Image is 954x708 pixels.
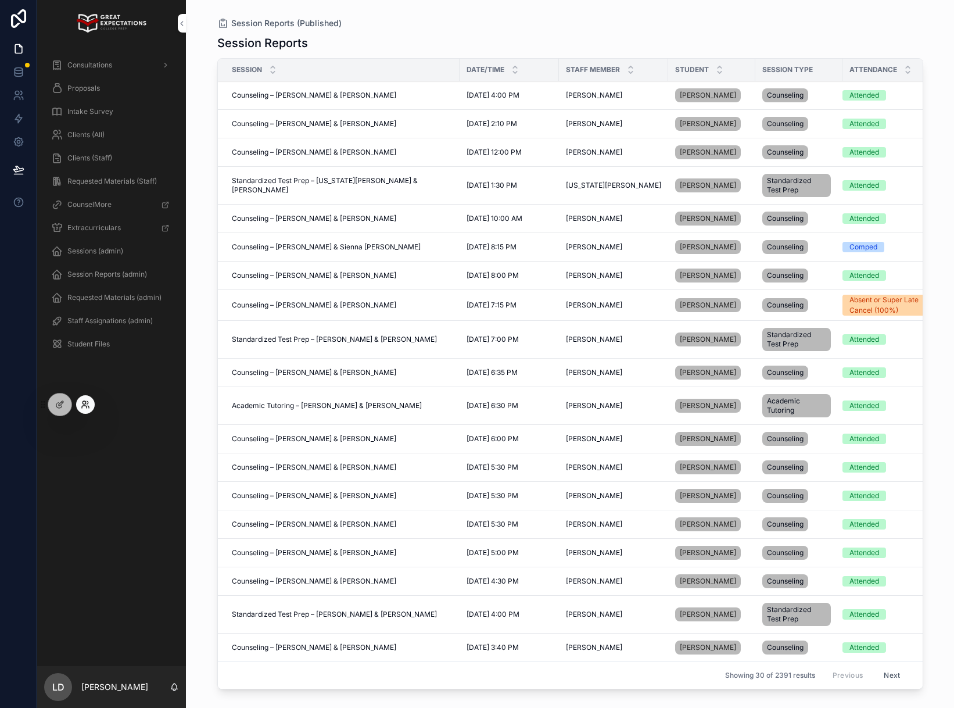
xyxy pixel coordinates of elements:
[767,605,826,624] span: Standardized Test Prep
[675,432,741,446] a: [PERSON_NAME]
[232,271,453,280] a: Counseling – [PERSON_NAME] & [PERSON_NAME]
[44,55,179,76] a: Consultations
[762,430,835,448] a: Counseling
[675,605,748,624] a: [PERSON_NAME]
[675,238,748,256] a: [PERSON_NAME]
[467,463,552,472] a: [DATE] 5:30 PM
[842,576,937,587] a: Attended
[232,335,437,344] span: Standardized Test Prep – [PERSON_NAME] & [PERSON_NAME]
[849,609,879,620] div: Attended
[675,399,741,413] a: [PERSON_NAME]
[232,643,396,652] span: Counseling – [PERSON_NAME] & [PERSON_NAME]
[680,643,736,652] span: [PERSON_NAME]
[232,610,437,619] span: Standardized Test Prep – [PERSON_NAME] & [PERSON_NAME]
[675,543,748,562] a: [PERSON_NAME]
[767,577,804,586] span: Counseling
[849,401,879,411] div: Attended
[231,17,342,29] span: Session Reports (Published)
[232,91,453,100] a: Counseling – [PERSON_NAME] & [PERSON_NAME]
[467,214,552,223] a: [DATE] 10:00 AM
[849,119,879,129] div: Attended
[675,458,748,477] a: [PERSON_NAME]
[842,242,937,252] a: Comped
[67,223,121,233] span: Extracurriculars
[467,434,519,444] span: [DATE] 6:00 PM
[566,214,661,223] a: [PERSON_NAME]
[675,489,741,503] a: [PERSON_NAME]
[762,326,835,353] a: Standardized Test Prep
[675,430,748,448] a: [PERSON_NAME]
[675,176,748,195] a: [PERSON_NAME]
[566,491,661,500] a: [PERSON_NAME]
[842,519,937,530] a: Attended
[566,65,620,74] span: Staff Member
[675,574,741,588] a: [PERSON_NAME]
[680,271,736,280] span: [PERSON_NAME]
[44,241,179,262] a: Sessions (admin)
[725,671,815,680] span: Showing 30 of 2391 results
[232,242,453,252] a: Counseling – [PERSON_NAME] & Sienna [PERSON_NAME]
[232,434,396,444] span: Counseling – [PERSON_NAME] & [PERSON_NAME]
[680,214,736,223] span: [PERSON_NAME]
[232,577,453,586] a: Counseling – [PERSON_NAME] & [PERSON_NAME]
[675,396,748,415] a: [PERSON_NAME]
[81,681,148,693] p: [PERSON_NAME]
[467,91,519,100] span: [DATE] 4:00 PM
[467,242,517,252] span: [DATE] 8:15 PM
[566,91,622,100] span: [PERSON_NAME]
[762,115,835,133] a: Counseling
[566,368,661,377] a: [PERSON_NAME]
[467,148,552,157] a: [DATE] 12:00 PM
[467,181,517,190] span: [DATE] 1:30 PM
[467,148,522,157] span: [DATE] 12:00 PM
[762,171,835,199] a: Standardized Test Prep
[232,91,396,100] span: Counseling – [PERSON_NAME] & [PERSON_NAME]
[842,401,937,411] a: Attended
[675,641,741,655] a: [PERSON_NAME]
[842,609,937,620] a: Attended
[566,520,661,529] a: [PERSON_NAME]
[762,600,835,628] a: Standardized Test Prep
[762,572,835,591] a: Counseling
[467,181,552,190] a: [DATE] 1:30 PM
[232,368,453,377] a: Counseling – [PERSON_NAME] & [PERSON_NAME]
[232,520,453,529] a: Counseling – [PERSON_NAME] & [PERSON_NAME]
[842,642,937,653] a: Attended
[849,642,879,653] div: Attended
[467,368,552,377] a: [DATE] 6:35 PM
[675,330,748,349] a: [PERSON_NAME]
[762,296,835,314] a: Counseling
[680,463,736,472] span: [PERSON_NAME]
[467,119,552,128] a: [DATE] 2:10 PM
[44,217,179,238] a: Extracurriculars
[762,209,835,228] a: Counseling
[566,271,661,280] a: [PERSON_NAME]
[842,213,937,224] a: Attended
[767,520,804,529] span: Counseling
[675,546,741,560] a: [PERSON_NAME]
[842,147,937,158] a: Attended
[566,271,622,280] span: [PERSON_NAME]
[680,242,736,252] span: [PERSON_NAME]
[842,90,937,101] a: Attended
[566,181,661,190] a: [US_STATE][PERSON_NAME]
[467,643,519,652] span: [DATE] 3:40 PM
[77,14,146,33] img: App logo
[675,638,748,657] a: [PERSON_NAME]
[675,515,748,534] a: [PERSON_NAME]
[675,269,741,283] a: [PERSON_NAME]
[675,178,741,192] a: [PERSON_NAME]
[467,401,552,410] a: [DATE] 6:30 PM
[849,491,879,501] div: Attended
[232,119,396,128] span: Counseling – [PERSON_NAME] & [PERSON_NAME]
[675,366,741,380] a: [PERSON_NAME]
[842,119,937,129] a: Attended
[767,368,804,377] span: Counseling
[842,270,937,281] a: Attended
[675,487,748,505] a: [PERSON_NAME]
[675,143,748,162] a: [PERSON_NAME]
[767,491,804,500] span: Counseling
[849,65,897,74] span: Attendance
[842,367,937,378] a: Attended
[675,209,748,228] a: [PERSON_NAME]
